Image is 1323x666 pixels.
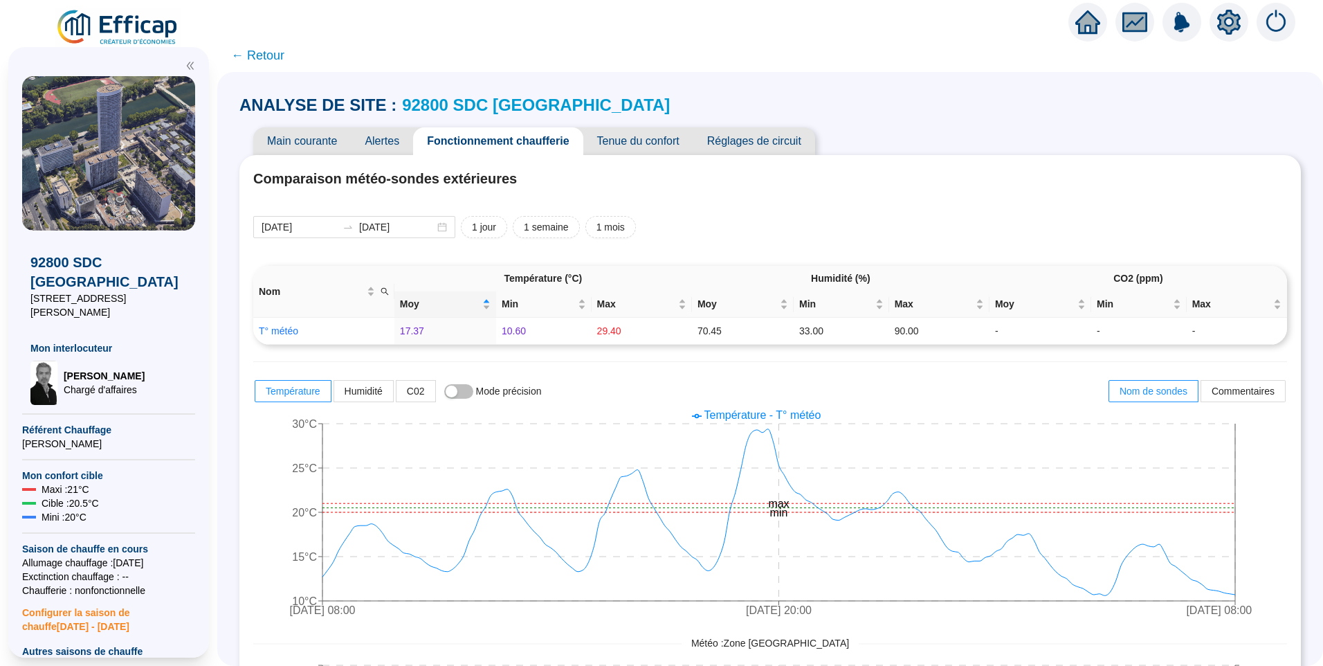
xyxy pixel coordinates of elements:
th: Humidité (%) [692,266,989,291]
span: Mon confort cible [22,469,195,483]
span: 10.60 [502,325,526,336]
th: Min [794,291,889,318]
span: Humidité [345,386,383,397]
h4: Comparaison météo-sondes extérieures [253,169,1287,188]
span: ← Retour [231,46,284,65]
th: CO2 (ppm) [989,266,1287,291]
span: setting [1216,10,1241,35]
span: Exctinction chauffage : -- [22,570,195,584]
input: Date de fin [359,220,435,235]
span: [PERSON_NAME] [22,437,195,451]
span: search [378,282,392,302]
th: Moy [394,291,496,318]
span: fund [1122,10,1147,35]
span: Max [895,297,973,312]
img: Chargé d'affaires [30,361,58,405]
span: to [343,222,354,233]
span: Min [1097,297,1170,312]
span: Cible : 20.5 °C [42,496,99,510]
span: Allumage chauffage : [DATE] [22,556,195,570]
span: 1 semaine [524,220,569,235]
img: alerts [1162,3,1201,42]
span: Tenue du confort [583,127,693,155]
span: Température [266,386,320,397]
span: Min [799,297,873,312]
tspan: 15°C [292,551,317,563]
span: Nom de sondes [1120,386,1187,397]
img: efficap energie logo [55,8,181,47]
span: 92800 SDC [GEOGRAPHIC_DATA] [30,253,187,291]
th: Température (°C) [394,266,692,291]
span: Moy [400,297,480,312]
span: Main courante [253,127,351,155]
span: search [381,287,389,296]
button: 1 mois [585,216,636,238]
span: 17.37 [400,325,424,336]
span: double-left [185,61,195,71]
span: Chaufferie : non fonctionnelle [22,584,195,597]
span: Alertes [351,127,413,155]
th: Moy [692,291,794,318]
span: Min [502,297,575,312]
span: [PERSON_NAME] [64,369,145,383]
td: 90.00 [889,318,989,345]
th: Min [496,291,592,318]
tspan: min [770,507,788,519]
tspan: [DATE] 08:00 [1186,604,1252,616]
button: 1 jour [461,216,507,238]
span: 1 jour [472,220,496,235]
td: - [1091,318,1187,345]
td: - [989,318,1091,345]
th: Max [889,291,989,318]
a: T° météo [259,325,298,336]
img: alerts [1257,3,1295,42]
span: Max [1192,297,1270,312]
span: Saison de chauffe en cours [22,542,195,556]
span: Mini : 20 °C [42,510,86,524]
th: Moy [989,291,1091,318]
td: 70.45 [692,318,794,345]
span: Réglages de circuit [693,127,815,155]
span: swap-right [343,222,354,233]
input: Date de début [262,220,337,235]
span: Maxi : 21 °C [42,483,89,496]
td: - [1187,318,1287,345]
span: Nom [259,285,364,299]
span: Référent Chauffage [22,423,195,437]
span: C02 [407,386,425,397]
tspan: [DATE] 20:00 [746,604,812,616]
span: 1 mois [596,220,625,235]
tspan: 20°C [292,507,317,519]
a: 92800 SDC [GEOGRAPHIC_DATA] [402,96,670,114]
span: Mon interlocuteur [30,341,187,355]
span: Mode précision [476,386,542,397]
span: Configurer la saison de chauffe [DATE] - [DATE] [22,597,195,633]
span: Chargé d'affaires [64,383,145,397]
span: 29.40 [597,325,621,336]
button: 1 semaine [513,216,580,238]
span: home [1075,10,1100,35]
span: [STREET_ADDRESS][PERSON_NAME] [30,291,187,319]
span: Moy [995,297,1075,312]
span: Moy [697,297,777,312]
th: Nom [253,266,394,318]
span: Météo : Zone [GEOGRAPHIC_DATA] [682,636,859,651]
span: Commentaires [1212,386,1275,397]
th: Max [592,291,692,318]
span: Max [597,297,675,312]
th: Max [1187,291,1287,318]
span: Température - T° météo [704,409,821,421]
tspan: [DATE] 08:00 [290,604,356,616]
tspan: max [768,498,789,510]
td: 33.00 [794,318,889,345]
tspan: 30°C [292,418,317,430]
span: Autres saisons de chauffe [22,645,195,658]
tspan: 25°C [292,462,317,474]
span: Fonctionnement chaufferie [413,127,583,155]
th: Min [1091,291,1187,318]
span: ANALYSE DE SITE : [239,94,396,116]
tspan: 10°C [292,595,317,607]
